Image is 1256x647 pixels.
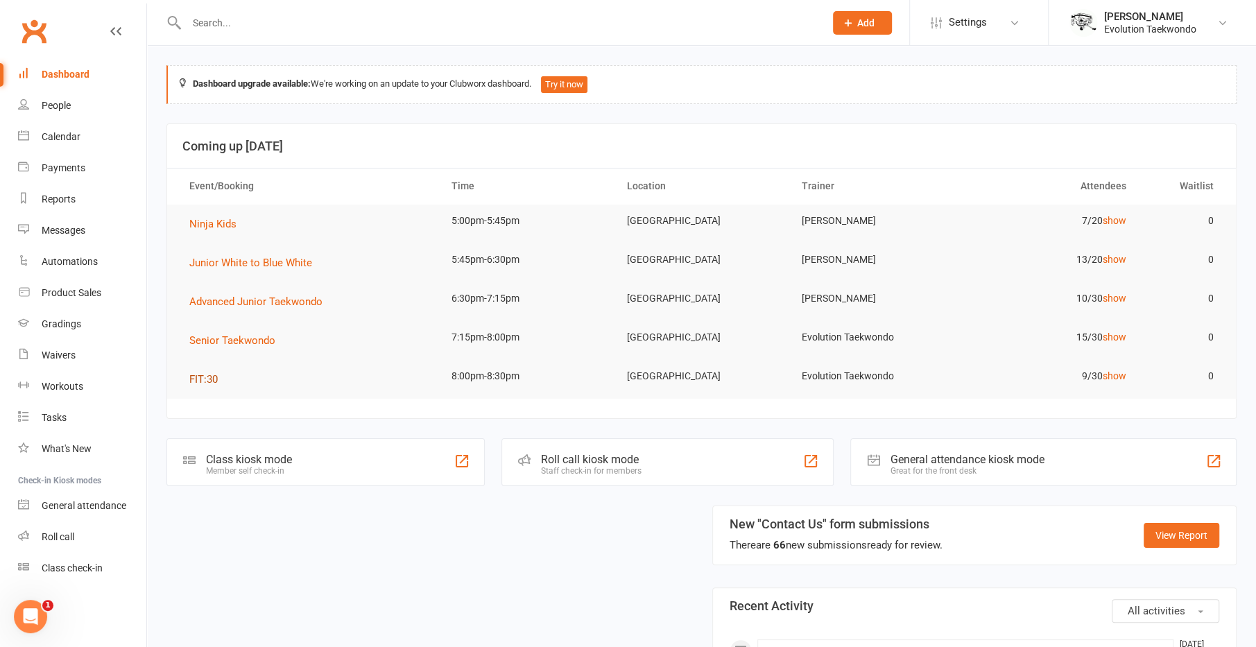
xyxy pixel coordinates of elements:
[189,255,322,271] button: Junior White to Blue White
[206,466,292,476] div: Member self check-in
[42,562,103,573] div: Class check-in
[789,321,964,354] td: Evolution Taekwondo
[1103,331,1126,343] a: show
[42,100,71,111] div: People
[17,14,51,49] a: Clubworx
[189,371,227,388] button: FIT:30
[439,169,614,204] th: Time
[42,69,89,80] div: Dashboard
[18,521,146,553] a: Roll call
[541,76,587,93] button: Try it now
[189,218,236,230] span: Ninja Kids
[1103,215,1126,226] a: show
[42,225,85,236] div: Messages
[189,334,275,347] span: Senior Taekwondo
[18,277,146,309] a: Product Sales
[789,282,964,315] td: [PERSON_NAME]
[439,360,614,392] td: 8:00pm-8:30pm
[42,600,53,611] span: 1
[964,243,1139,276] td: 13/20
[42,412,67,423] div: Tasks
[439,205,614,237] td: 5:00pm-5:45pm
[541,453,642,466] div: Roll call kiosk mode
[890,453,1044,466] div: General attendance kiosk mode
[789,205,964,237] td: [PERSON_NAME]
[890,466,1044,476] div: Great for the front desk
[857,17,875,28] span: Add
[964,169,1139,204] th: Attendees
[42,443,92,454] div: What's New
[1128,605,1185,617] span: All activities
[42,131,80,142] div: Calendar
[949,7,987,38] span: Settings
[1139,205,1226,237] td: 0
[789,243,964,276] td: [PERSON_NAME]
[42,381,83,392] div: Workouts
[189,295,322,308] span: Advanced Junior Taekwondo
[1139,169,1226,204] th: Waitlist
[18,553,146,584] a: Class kiosk mode
[18,90,146,121] a: People
[182,13,815,33] input: Search...
[1103,254,1126,265] a: show
[18,59,146,90] a: Dashboard
[18,184,146,215] a: Reports
[1139,360,1226,392] td: 0
[964,205,1139,237] td: 7/20
[614,169,789,204] th: Location
[1103,293,1126,304] a: show
[1139,282,1226,315] td: 0
[614,321,789,354] td: [GEOGRAPHIC_DATA]
[42,350,76,361] div: Waivers
[1139,321,1226,354] td: 0
[18,340,146,371] a: Waivers
[730,599,1220,613] h3: Recent Activity
[730,517,943,531] h3: New "Contact Us" form submissions
[614,243,789,276] td: [GEOGRAPHIC_DATA]
[18,246,146,277] a: Automations
[18,309,146,340] a: Gradings
[18,490,146,521] a: General attendance kiosk mode
[189,257,312,269] span: Junior White to Blue White
[42,531,74,542] div: Roll call
[18,402,146,433] a: Tasks
[189,332,285,349] button: Senior Taekwondo
[42,193,76,205] div: Reports
[1139,243,1226,276] td: 0
[18,215,146,246] a: Messages
[773,539,786,551] strong: 66
[439,321,614,354] td: 7:15pm-8:00pm
[18,371,146,402] a: Workouts
[1069,9,1097,37] img: thumb_image1604702925.png
[193,78,311,89] strong: Dashboard upgrade available:
[18,153,146,184] a: Payments
[206,453,292,466] div: Class kiosk mode
[833,11,892,35] button: Add
[789,360,964,392] td: Evolution Taekwondo
[42,162,85,173] div: Payments
[1104,10,1196,23] div: [PERSON_NAME]
[964,321,1139,354] td: 15/30
[42,287,101,298] div: Product Sales
[614,205,789,237] td: [GEOGRAPHIC_DATA]
[42,500,126,511] div: General attendance
[189,293,332,310] button: Advanced Junior Taekwondo
[614,282,789,315] td: [GEOGRAPHIC_DATA]
[964,282,1139,315] td: 10/30
[964,360,1139,392] td: 9/30
[541,466,642,476] div: Staff check-in for members
[614,360,789,392] td: [GEOGRAPHIC_DATA]
[182,139,1221,153] h3: Coming up [DATE]
[1144,523,1219,548] a: View Report
[42,256,98,267] div: Automations
[1112,599,1219,623] button: All activities
[789,169,964,204] th: Trainer
[1103,370,1126,381] a: show
[730,537,943,553] div: There are new submissions ready for review.
[439,282,614,315] td: 6:30pm-7:15pm
[189,373,218,386] span: FIT:30
[1104,23,1196,35] div: Evolution Taekwondo
[189,216,246,232] button: Ninja Kids
[177,169,439,204] th: Event/Booking
[439,243,614,276] td: 5:45pm-6:30pm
